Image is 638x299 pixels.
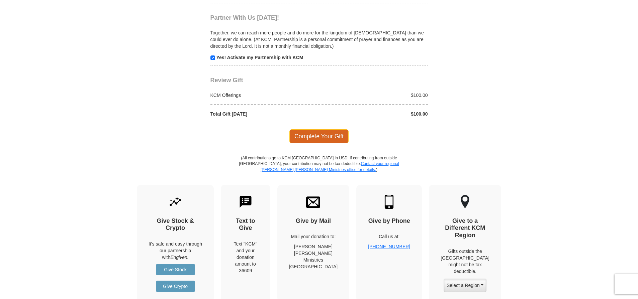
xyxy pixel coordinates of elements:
[156,264,195,275] a: Give Stock
[319,111,432,117] div: $100.00
[289,129,349,143] span: Complete Your Gift
[261,161,399,172] a: Contact your regional [PERSON_NAME] [PERSON_NAME] Ministries office for details.
[156,281,195,292] a: Give Crypto
[207,111,319,117] div: Total Gift [DATE]
[168,195,182,209] img: give-by-stock.svg
[319,92,432,99] div: $100.00
[149,217,202,232] h4: Give Stock & Crypto
[289,217,338,225] h4: Give by Mail
[239,195,253,209] img: text-to-give.svg
[368,233,410,240] p: Call us at:
[368,244,410,249] a: [PHONE_NUMBER]
[210,29,428,49] p: Together, we can reach more people and do more for the kingdom of [DEMOGRAPHIC_DATA] than we coul...
[289,233,338,240] p: Mail your donation to:
[170,255,188,260] i: Engiven.
[441,217,489,239] h4: Give to a Different KCM Region
[306,195,320,209] img: envelope.svg
[210,77,243,84] span: Review Gift
[444,279,486,292] button: Select a Region
[207,92,319,99] div: KCM Offerings
[239,155,399,184] p: (All contributions go to KCM [GEOGRAPHIC_DATA] in USD. If contributing from outside [GEOGRAPHIC_D...
[289,243,338,270] p: [PERSON_NAME] [PERSON_NAME] Ministries [GEOGRAPHIC_DATA]
[233,217,259,232] h4: Text to Give
[210,14,279,21] span: Partner With Us [DATE]!
[216,55,303,60] strong: Yes! Activate my Partnership with KCM
[233,241,259,274] div: Text "KCM" and your donation amount to 36609
[460,195,470,209] img: other-region
[441,248,489,275] p: Gifts outside the [GEOGRAPHIC_DATA] might not be tax deductible.
[149,241,202,261] p: It's safe and easy through our partnership with
[382,195,396,209] img: mobile.svg
[368,217,410,225] h4: Give by Phone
